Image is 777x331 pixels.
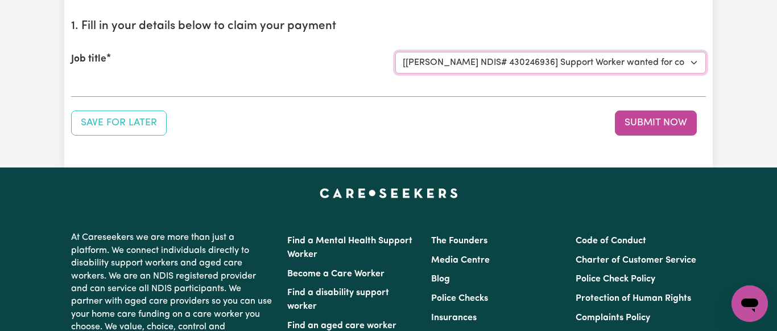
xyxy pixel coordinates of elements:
[71,111,167,136] button: Save your job report
[431,236,487,246] a: The Founders
[71,52,106,67] label: Job title
[576,256,696,265] a: Charter of Customer Service
[731,285,768,322] iframe: Button to launch messaging window, conversation in progress
[431,275,450,284] a: Blog
[431,313,477,322] a: Insurances
[287,321,396,330] a: Find an aged care worker
[287,236,412,259] a: Find a Mental Health Support Worker
[287,269,385,279] a: Become a Care Worker
[576,236,646,246] a: Code of Conduct
[576,313,650,322] a: Complaints Policy
[576,275,655,284] a: Police Check Policy
[576,294,691,303] a: Protection of Human Rights
[287,288,389,311] a: Find a disability support worker
[431,294,488,303] a: Police Checks
[615,111,697,136] button: Submit your job report
[431,256,490,265] a: Media Centre
[320,188,458,197] a: Careseekers home page
[71,19,706,34] h2: 1. Fill in your details below to claim your payment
